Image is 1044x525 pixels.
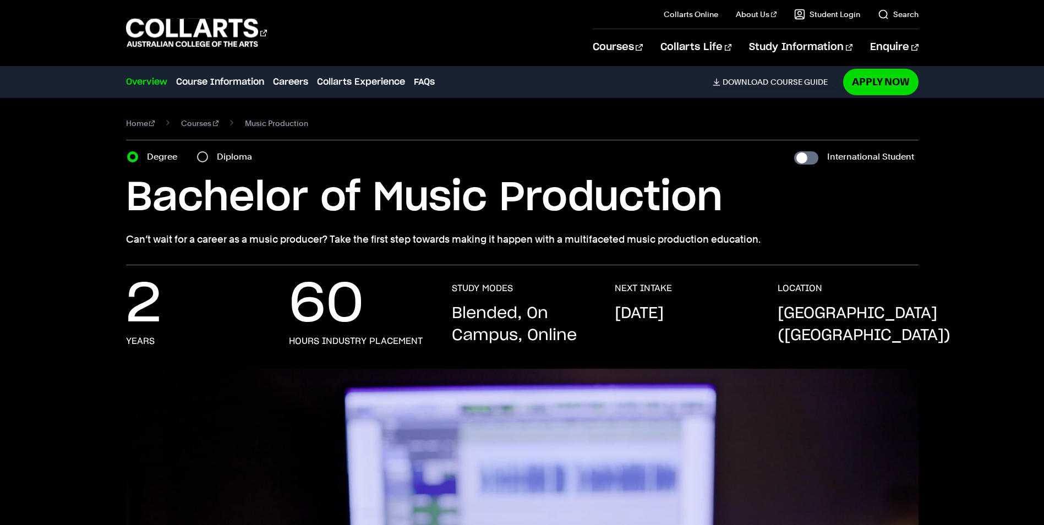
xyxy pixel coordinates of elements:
p: 60 [289,283,364,327]
p: Can’t wait for a career as a music producer? Take the first step towards making it happen with a ... [126,232,919,247]
a: Enquire [870,29,918,65]
label: Diploma [217,149,259,165]
p: 2 [126,283,161,327]
span: Music Production [245,116,308,131]
a: About Us [736,9,777,20]
h3: LOCATION [778,283,822,294]
a: Careers [273,75,308,89]
a: Overview [126,75,167,89]
a: Student Login [794,9,860,20]
a: Collarts Experience [317,75,405,89]
h1: Bachelor of Music Production [126,173,919,223]
a: Home [126,116,155,131]
a: Courses [181,116,218,131]
a: Courses [593,29,643,65]
a: Apply Now [843,69,919,95]
h3: NEXT INTAKE [615,283,672,294]
a: Course Information [176,75,264,89]
a: Search [878,9,919,20]
p: [GEOGRAPHIC_DATA] ([GEOGRAPHIC_DATA]) [778,303,950,347]
h3: hours industry placement [289,336,423,347]
a: Study Information [749,29,852,65]
div: Go to homepage [126,17,267,48]
h3: Years [126,336,155,347]
a: Collarts Online [664,9,718,20]
a: Collarts Life [660,29,731,65]
span: Download [723,77,768,87]
h3: STUDY MODES [452,283,513,294]
a: DownloadCourse Guide [713,77,837,87]
a: FAQs [414,75,435,89]
p: Blended, On Campus, Online [452,303,593,347]
p: [DATE] [615,303,664,325]
label: Degree [147,149,184,165]
label: International Student [827,149,914,165]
